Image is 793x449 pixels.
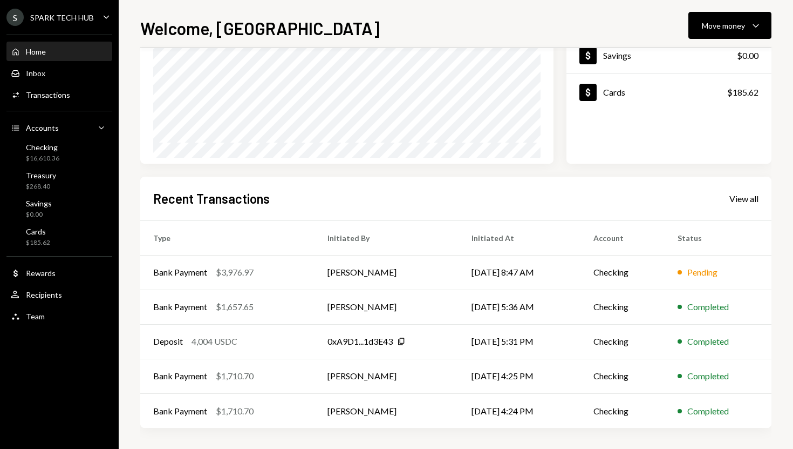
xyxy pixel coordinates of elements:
td: [DATE] 4:24 PM [459,393,581,428]
a: Team [6,306,112,326]
a: Home [6,42,112,61]
a: Rewards [6,263,112,283]
div: $1,710.70 [216,370,254,383]
div: Completed [687,300,729,313]
a: Savings$0.00 [6,196,112,222]
div: $268.40 [26,182,56,191]
div: 0xA9D1...1d3E43 [327,335,393,348]
div: Home [26,47,46,56]
th: Type [140,220,315,255]
a: Cards$185.62 [6,224,112,250]
div: $1,657.65 [216,300,254,313]
div: $3,976.97 [216,266,254,279]
td: Checking [580,324,665,359]
div: Checking [26,143,59,152]
div: Completed [687,370,729,383]
th: Initiated At [459,220,581,255]
div: Transactions [26,90,70,99]
td: [PERSON_NAME] [315,359,459,393]
div: Bank Payment [153,266,207,279]
td: Checking [580,359,665,393]
td: [DATE] 4:25 PM [459,359,581,393]
th: Account [580,220,665,255]
div: Move money [702,20,745,31]
div: Completed [687,405,729,418]
a: Treasury$268.40 [6,167,112,193]
td: [PERSON_NAME] [315,290,459,324]
div: S [6,9,24,26]
div: Recipients [26,290,62,299]
div: Bank Payment [153,405,207,418]
div: $0.00 [26,210,52,219]
div: $16,610.36 [26,154,59,163]
a: Transactions [6,85,112,104]
a: Inbox [6,63,112,83]
td: Checking [580,393,665,428]
a: Accounts [6,118,112,137]
div: Completed [687,335,729,348]
div: Savings [603,50,631,61]
div: 4,004 USDC [192,335,237,348]
div: Cards [26,227,50,236]
div: Rewards [26,269,56,278]
div: View all [729,193,758,204]
th: Status [665,220,771,255]
td: Checking [580,255,665,290]
th: Initiated By [315,220,459,255]
td: [PERSON_NAME] [315,255,459,290]
div: $1,710.70 [216,405,254,418]
div: Cards [603,87,625,97]
div: Bank Payment [153,370,207,383]
div: Inbox [26,69,45,78]
button: Move money [688,12,771,39]
a: View all [729,192,758,204]
td: [PERSON_NAME] [315,393,459,428]
td: Checking [580,290,665,324]
div: Team [26,312,45,321]
h2: Recent Transactions [153,190,270,207]
a: Checking$16,610.36 [6,139,112,165]
div: Accounts [26,123,59,132]
td: [DATE] 8:47 AM [459,255,581,290]
div: Deposit [153,335,183,348]
div: $185.62 [26,238,50,247]
div: SPARK TECH HUB [30,13,94,22]
div: $0.00 [737,49,758,62]
div: Savings [26,199,52,208]
div: $185.62 [727,86,758,99]
div: Treasury [26,171,56,180]
a: Recipients [6,285,112,304]
div: Bank Payment [153,300,207,313]
h1: Welcome, [GEOGRAPHIC_DATA] [140,17,380,39]
td: [DATE] 5:36 AM [459,290,581,324]
a: Savings$0.00 [566,37,771,73]
td: [DATE] 5:31 PM [459,324,581,359]
div: Pending [687,266,717,279]
a: Cards$185.62 [566,74,771,110]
